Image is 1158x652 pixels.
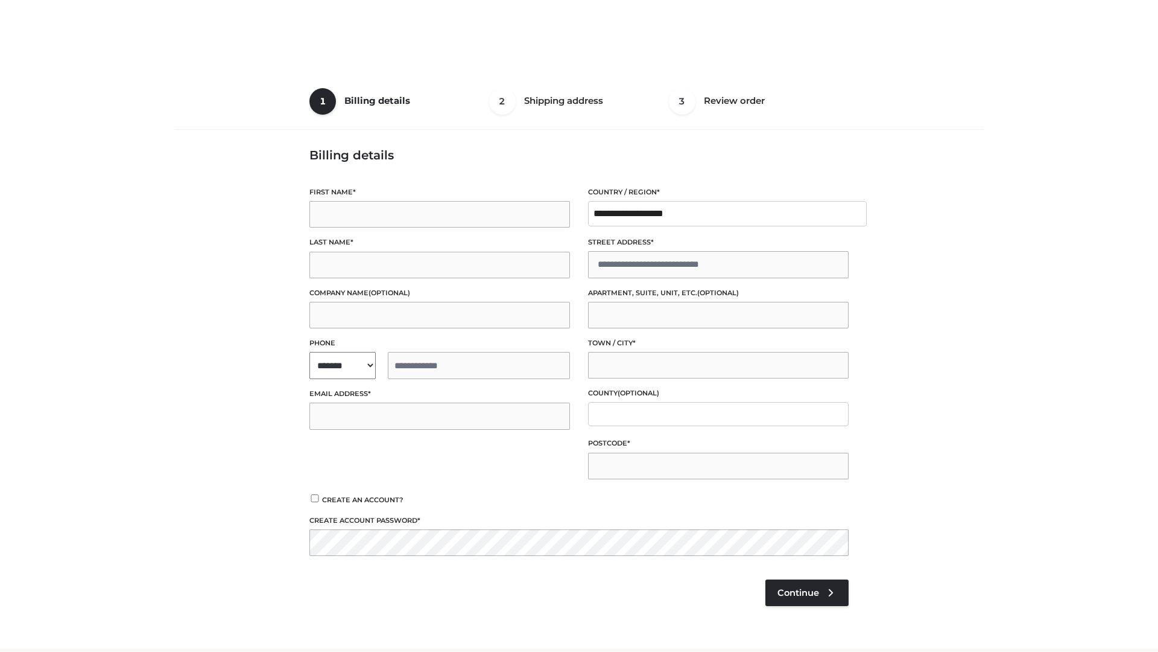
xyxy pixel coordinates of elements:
span: Create an account? [322,496,403,504]
label: Last name [309,237,570,248]
label: Email address [309,388,570,400]
span: 1 [309,88,336,115]
h3: Billing details [309,148,849,162]
label: Phone [309,337,570,349]
input: Create an account? [309,494,320,502]
label: Postcode [588,438,849,449]
span: Billing details [344,95,410,106]
span: Shipping address [524,95,603,106]
span: (optional) [697,289,739,297]
label: First name [309,187,570,198]
span: (optional) [369,289,410,297]
span: Continue [777,587,819,598]
span: (optional) [618,389,659,397]
span: Review order [704,95,765,106]
label: Street address [588,237,849,248]
label: Apartment, suite, unit, etc. [588,287,849,299]
a: Continue [765,580,849,606]
span: 3 [669,88,695,115]
label: Town / City [588,337,849,349]
label: Country / Region [588,187,849,198]
label: Create account password [309,515,849,526]
label: County [588,388,849,399]
label: Company name [309,287,570,299]
span: 2 [489,88,516,115]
